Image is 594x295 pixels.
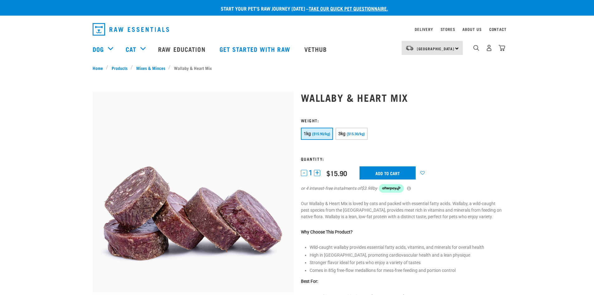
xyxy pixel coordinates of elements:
[213,37,298,61] a: Get started with Raw
[310,252,502,258] li: High in [GEOGRAPHIC_DATA], promoting cardiovascular health and a lean physique
[301,92,502,103] h1: Wallaby & Heart Mix
[301,170,307,176] button: -
[473,45,479,51] img: home-icon-1@2x.png
[415,28,433,30] a: Delivery
[93,23,169,36] img: Raw Essentials Logo
[310,267,502,274] li: Comes in 85g free-flow medallions for mess-free feeding and portion control
[361,185,373,192] span: $3.98
[336,128,368,140] button: 3kg ($15.30/kg)
[298,37,335,61] a: Vethub
[93,65,502,71] nav: breadcrumbs
[93,65,106,71] a: Home
[152,37,213,61] a: Raw Education
[314,170,320,176] button: +
[326,169,347,177] div: $15.90
[133,65,168,71] a: Mixes & Minces
[312,132,330,136] span: ($15.90/kg)
[88,21,507,38] nav: dropdown navigation
[301,156,502,161] h3: Quantity:
[489,28,507,30] a: Contact
[417,47,455,50] span: [GEOGRAPHIC_DATA]
[301,184,502,193] div: or 4 interest-free instalments of by
[108,65,131,71] a: Products
[499,45,505,51] img: home-icon@2x.png
[93,44,104,54] a: Dog
[301,200,502,220] p: Our Wallaby & Heart Mix is loved by cats and packed with essential fatty acids. Wallaby, a wild-c...
[309,7,388,10] a: take our quick pet questionnaire.
[486,45,492,51] img: user.png
[310,259,502,266] li: Stronger flavor ideal for pets who enjoy a variety of tastes
[405,45,414,51] img: van-moving.png
[310,244,502,251] li: Wild-caught wallaby provides essential fatty acids, vitamins, and minerals for overall health
[93,91,293,293] img: 1093 Wallaby Heart Medallions 01
[301,279,318,284] strong: Best For:
[126,44,136,54] a: Cat
[347,132,365,136] span: ($15.30/kg)
[462,28,481,30] a: About Us
[379,184,404,193] img: Afterpay
[301,128,333,140] button: 1kg ($15.90/kg)
[301,229,353,234] strong: Why Choose This Product?
[338,131,346,136] span: 3kg
[301,118,502,123] h3: Weight:
[309,170,312,176] span: 1
[304,131,311,136] span: 1kg
[441,28,455,30] a: Stores
[360,166,416,179] input: Add to cart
